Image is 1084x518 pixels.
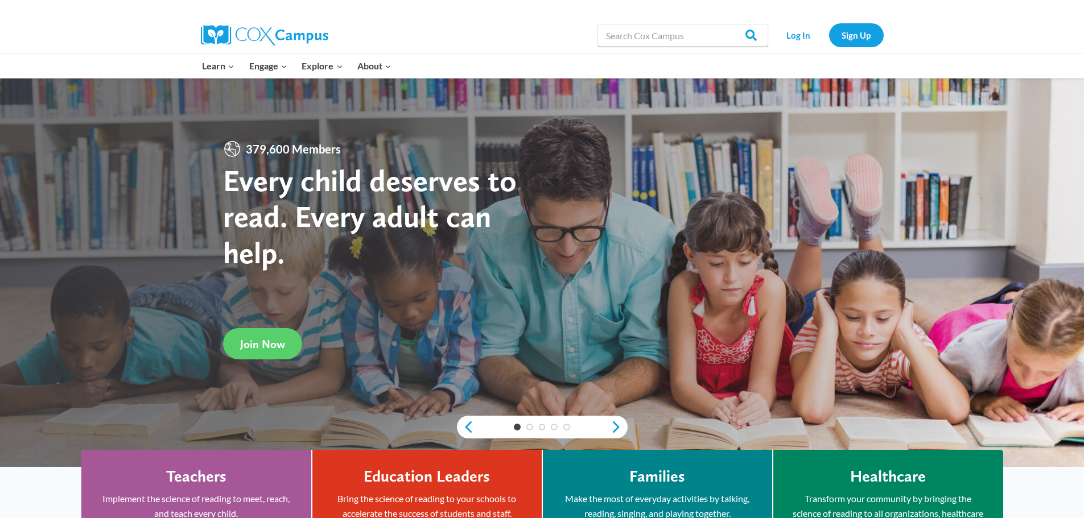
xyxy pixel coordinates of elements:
[195,54,399,78] nav: Primary Navigation
[526,424,533,430] a: 2
[223,328,302,359] a: Join Now
[302,59,343,73] span: Explore
[611,420,628,434] a: next
[597,24,768,47] input: Search Cox Campus
[223,162,517,271] strong: Every child deserves to read. Every adult can help.
[774,23,823,47] a: Log In
[457,420,474,434] a: previous
[539,424,546,430] a: 3
[202,59,234,73] span: Learn
[551,424,558,430] a: 4
[249,59,287,73] span: Engage
[850,467,926,486] h4: Healthcare
[240,337,285,351] span: Join Now
[629,467,685,486] h4: Families
[774,23,884,47] nav: Secondary Navigation
[166,467,226,486] h4: Teachers
[364,467,490,486] h4: Education Leaders
[241,140,345,158] span: 379,600 Members
[514,424,521,430] a: 1
[357,59,391,73] span: About
[201,25,328,45] img: Cox Campus
[829,23,884,47] a: Sign Up
[457,416,628,438] div: content slider buttons
[563,424,570,430] a: 5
